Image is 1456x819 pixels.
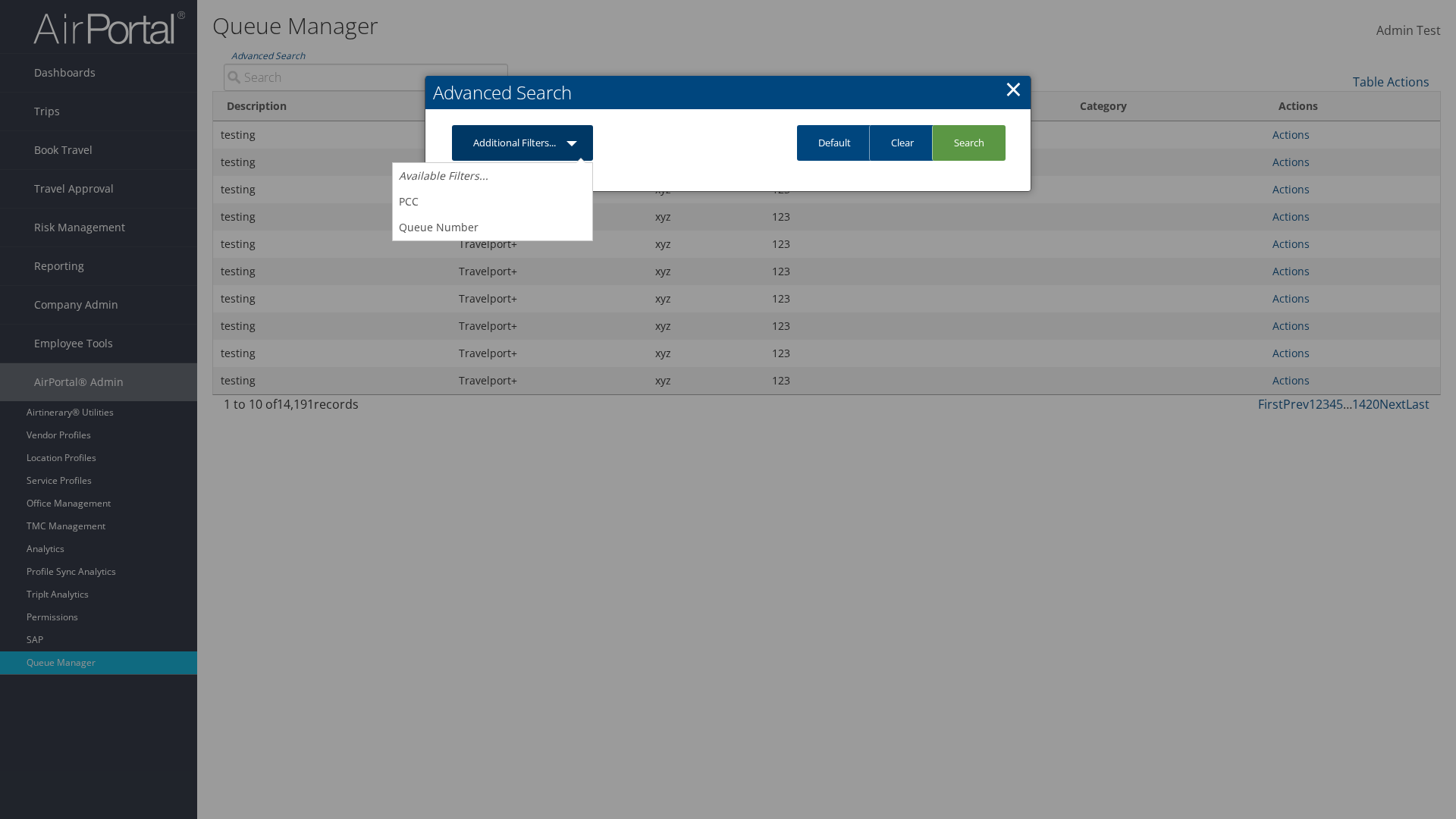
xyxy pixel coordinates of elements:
[869,125,935,161] a: Clear
[399,168,488,183] i: Available Filters...
[797,125,872,161] a: Default
[393,189,592,215] a: PCC
[932,125,1006,161] a: Search
[1005,74,1022,104] a: Close
[393,215,592,240] a: Queue Number
[452,125,593,161] a: Additional Filters...
[425,76,1031,109] h2: Advanced Search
